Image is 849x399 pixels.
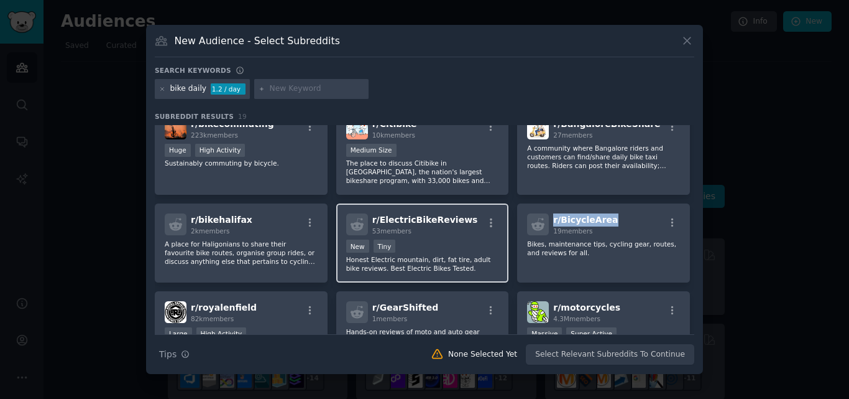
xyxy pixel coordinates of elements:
[270,83,364,95] input: New Keyword
[191,315,234,322] span: 82k members
[165,118,186,139] img: bikecommuting
[372,227,411,235] span: 53 members
[566,327,617,340] div: Super Active
[191,227,230,235] span: 2k members
[553,131,592,139] span: 27 members
[191,131,238,139] span: 223k members
[346,118,368,139] img: Citibike
[374,240,396,253] div: Tiny
[372,131,415,139] span: 10k members
[238,113,247,120] span: 19
[159,348,177,361] span: Tips
[553,215,618,225] span: r/ BicycleArea
[372,119,417,129] span: r/ Citibike
[165,159,318,167] p: Sustainably commuting by bicycle.
[346,327,499,345] p: Hands-on reviews of moto and auto gear that’s actually been used.
[155,66,231,75] h3: Search keywords
[165,240,318,266] p: A place for Haligonians to share their favourite bike routes, organise group rides, or discuss an...
[448,349,517,360] div: None Selected Yet
[191,119,274,129] span: r/ bikecommuting
[170,83,207,95] div: bike daily
[527,118,549,139] img: BangaloreBikeShare
[196,327,247,340] div: High Activity
[553,315,600,322] span: 4.3M members
[372,303,439,312] span: r/ GearShifted
[165,301,186,323] img: royalenfield
[346,144,397,157] div: Medium Size
[553,119,660,129] span: r/ BangaloreBikeShare
[527,327,562,340] div: Massive
[175,34,340,47] h3: New Audience - Select Subreddits
[527,240,680,257] p: Bikes, maintenance tips, cycling gear, routes, and reviews for all.
[553,303,620,312] span: r/ motorcycles
[346,240,369,253] div: New
[346,159,499,185] p: The place to discuss Citibike in [GEOGRAPHIC_DATA], the nation's largest bikeshare program, with ...
[165,144,191,157] div: Huge
[155,112,234,121] span: Subreddit Results
[155,344,194,365] button: Tips
[372,315,408,322] span: 1 members
[346,255,499,273] p: Honest Electric mountain, dirt, fat tire, adult bike reviews. Best Electric Bikes Tested.
[211,83,246,95] div: 1.2 / day
[191,215,252,225] span: r/ bikehalifax
[372,215,478,225] span: r/ ElectricBikeReviews
[191,303,257,312] span: r/ royalenfield
[165,327,192,340] div: Large
[527,144,680,170] p: A community where Bangalore riders and customers can find/share daily bike taxi routes. Riders ca...
[553,227,592,235] span: 19 members
[527,301,549,323] img: motorcycles
[195,144,246,157] div: High Activity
